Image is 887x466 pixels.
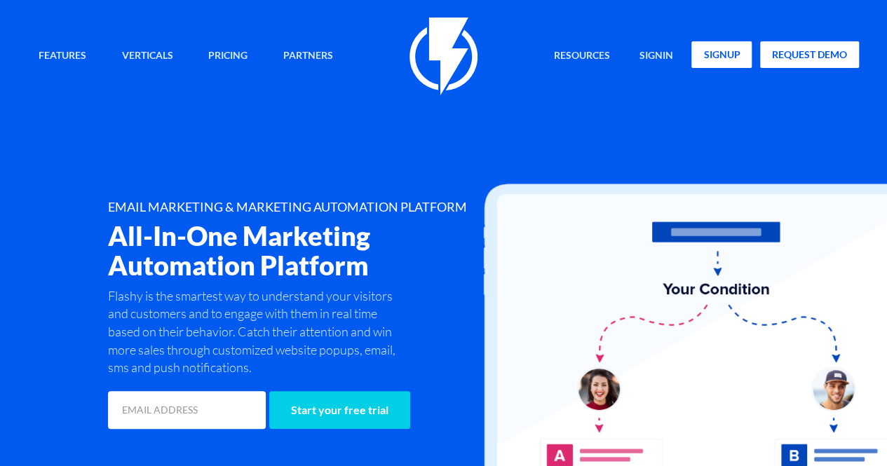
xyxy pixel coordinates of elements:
p: Flashy is the smartest way to understand your visitors and customers and to engage with them in r... [108,287,398,378]
a: Resources [543,41,621,71]
input: EMAIL ADDRESS [108,391,266,429]
a: signup [691,41,752,68]
a: Verticals [111,41,184,71]
a: Features [28,41,97,71]
a: signin [629,41,684,71]
h1: EMAIL MARKETING & MARKETING AUTOMATION PLATFORM [108,200,503,214]
a: Pricing [198,41,258,71]
input: Start your free trial [269,391,410,429]
h2: All-In-One Marketing Automation Platform [108,221,503,280]
a: Partners [273,41,344,71]
a: request demo [760,41,859,68]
